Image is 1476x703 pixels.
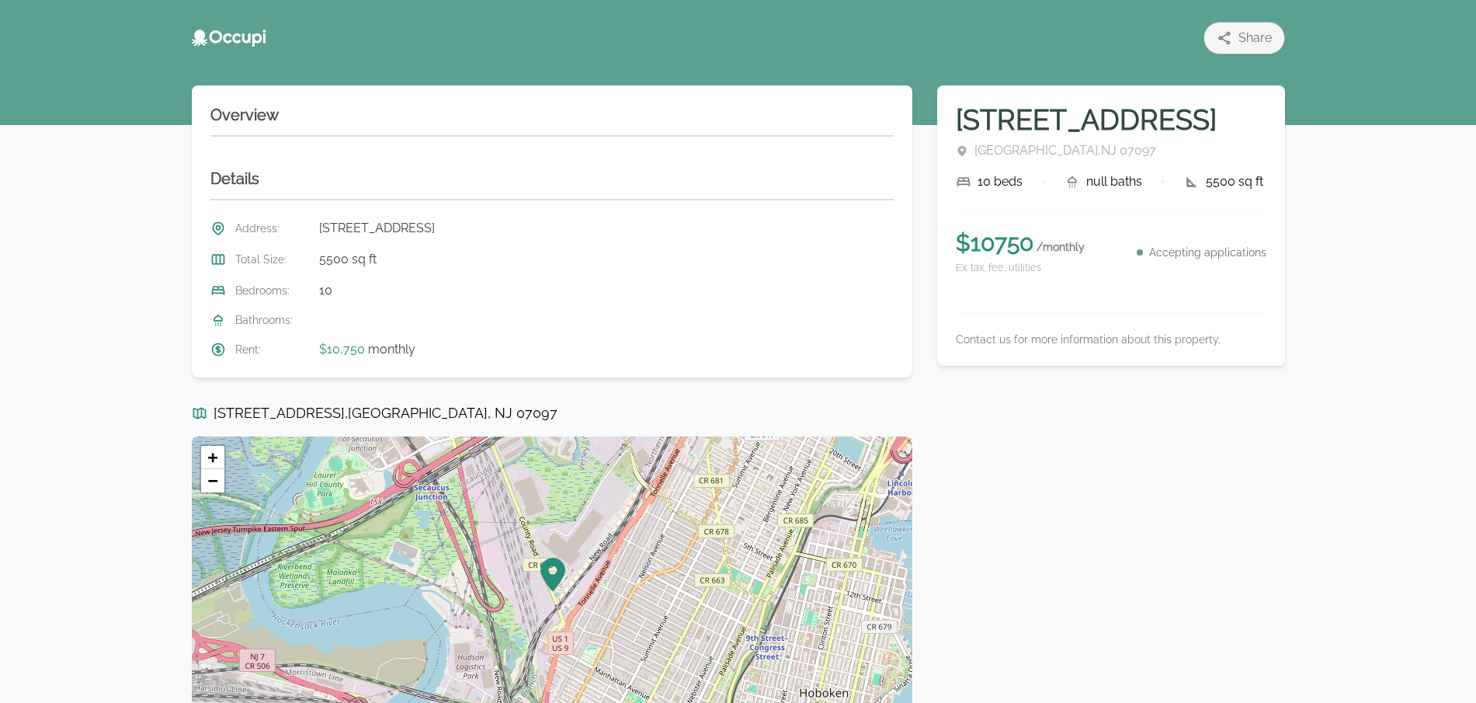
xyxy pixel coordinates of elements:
[210,104,894,137] h2: Overview
[974,141,1156,160] span: [GEOGRAPHIC_DATA] , NJ 07097
[319,219,435,238] span: [STREET_ADDRESS]
[1041,172,1046,191] div: •
[1149,245,1266,260] p: Accepting applications
[978,172,1023,191] span: 10 beds
[201,469,224,492] a: Zoom out
[956,332,1266,347] p: Contact us for more information about this property.
[192,402,912,437] h3: [STREET_ADDRESS] , [GEOGRAPHIC_DATA] , NJ 07097
[365,342,415,357] span: monthly
[956,229,1085,257] p: $ 10750
[319,250,377,269] span: 5500 sq ft
[1238,29,1272,47] span: Share
[235,342,310,357] span: Rent :
[201,446,224,469] a: Zoom in
[207,471,217,490] span: −
[319,281,332,300] span: 10
[540,557,565,592] img: Marker
[210,168,894,200] h2: Details
[1206,172,1263,191] span: 5500 sq ft
[1037,241,1085,253] span: / monthly
[235,283,310,298] span: Bedrooms :
[235,252,310,267] span: Total Size :
[1203,22,1285,54] button: Share
[207,447,217,467] span: +
[956,260,1085,275] small: Ex. tax, fee, utilities
[235,221,310,236] span: Address :
[319,342,365,357] span: $10,750
[235,312,310,328] span: Bathrooms :
[1161,172,1165,191] div: •
[956,104,1266,135] h1: [STREET_ADDRESS]
[1086,172,1142,191] span: null baths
